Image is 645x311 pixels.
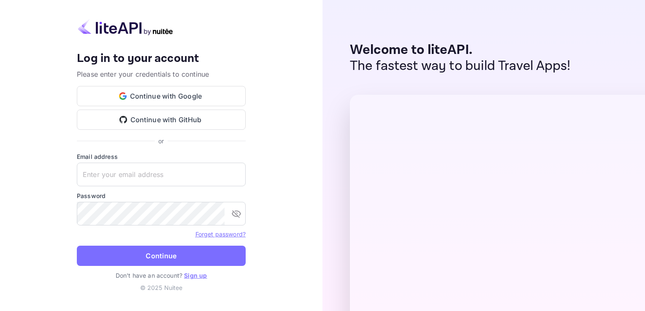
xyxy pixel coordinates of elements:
[77,69,246,79] p: Please enter your credentials to continue
[195,231,246,238] a: Forget password?
[158,137,164,145] p: or
[228,205,245,222] button: toggle password visibility
[77,19,174,35] img: liteapi
[77,163,246,186] input: Enter your email address
[350,42,571,58] p: Welcome to liteAPI.
[195,230,246,238] a: Forget password?
[77,51,246,66] h4: Log in to your account
[77,283,246,292] p: © 2025 Nuitee
[77,271,246,280] p: Don't have an account?
[77,246,246,266] button: Continue
[184,272,207,279] a: Sign up
[77,86,246,106] button: Continue with Google
[77,191,246,200] label: Password
[77,152,246,161] label: Email address
[350,58,571,74] p: The fastest way to build Travel Apps!
[77,110,246,130] button: Continue with GitHub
